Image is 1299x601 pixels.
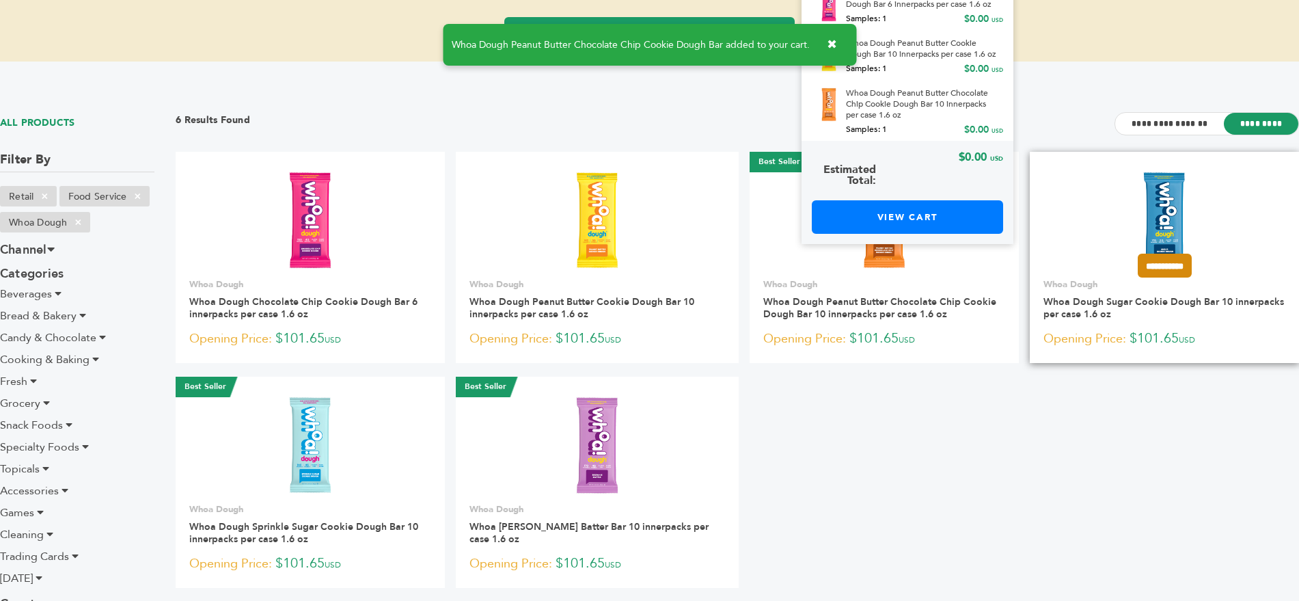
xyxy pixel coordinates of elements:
span: Opening Price: [469,330,552,348]
a: Whoa [PERSON_NAME] Batter Bar 10 innerpacks per case 1.6 oz [469,520,709,546]
button: ✖ [817,31,847,59]
span: $0.00 [964,123,989,136]
span: Opening Price: [189,330,272,348]
p: $101.65 [763,329,1005,349]
p: Whoa Dough [1043,278,1285,291]
p: $101.65 [189,554,431,574]
span: USD [605,559,621,570]
p: $101.65 [469,554,725,574]
p: $101.65 [469,329,725,349]
img: Whoa Dough Peanut Butter Cookie Dough Bar 10 innerpacks per case 1.6 oz [548,171,647,270]
p: $101.65 [1043,329,1285,349]
h3: 6 Results Found [176,113,250,135]
span: Opening Price: [189,555,272,573]
a: Whoa Dough Peanut Butter Cookie Dough Bar 10 innerpacks per case 1.6 oz [469,295,694,321]
a: Whoa Dough Chocolate Chip Cookie Dough Bar 6 innerpacks per case 1.6 oz [189,295,418,321]
span: USD [325,334,341,345]
span: USD [899,334,915,345]
span: Whoa Dough Peanut Butter Chocolate Chip Cookie Dough Bar added to your cart. [452,40,810,50]
a: Whoa Dough Peanut Butter Chocolate Chip Cookie Dough Bar 10 innerpacks per case 1.6 oz [846,88,998,120]
span: USD [990,155,1003,163]
span: Estimated Total: [812,158,886,192]
a: Whoa Dough Peanut Butter Cookie Dough Bar 10 innerpacks per case 1.6 oz [846,38,998,59]
p: Whoa Dough [469,278,725,291]
span: $0.00 [964,62,989,75]
a: View Cart [812,200,1003,234]
img: Whoa Dough Sugar Cookie Dough Bar 10 innerpacks per case 1.6 oz [1115,171,1214,270]
p: Whoa Dough [763,278,1005,291]
span: × [126,188,149,204]
span: Samples: 1 [846,13,888,24]
p: $101.65 [189,329,431,349]
span: USD [992,16,1003,24]
img: Whoa Dough Sprinkle Sugar Cookie Dough Bar 10 innerpacks per case 1.6 oz [261,396,360,495]
a: Whoa Dough Peanut Butter Chocolate Chip Cookie Dough Bar 10 innerpacks per case 1.6 oz [763,295,996,321]
span: Opening Price: [763,330,846,348]
span: Opening Price: [1043,330,1126,348]
span: × [33,188,56,204]
a: Whoa Dough Sugar Cookie Dough Bar 10 innerpacks per case 1.6 oz [1043,295,1284,321]
p: Whoa Dough [469,503,725,516]
span: × [67,214,90,230]
img: Whoa Dough Brownie Batter Bar 10 innerpacks per case 1.6 oz [548,396,647,495]
a: Whoa Dough Sprinkle Sugar Cookie Dough Bar 10 innerpacks per case 1.6 oz [189,520,418,546]
span: Opening Price: [469,555,552,573]
span: $0.00 [959,150,987,165]
span: USD [605,334,621,345]
p: Whoa Dough [189,278,431,291]
li: Food Service [59,186,150,206]
a: Back to Admin Account [504,17,794,48]
span: USD [325,559,341,570]
span: USD [1179,334,1195,345]
p: Whoa Dough [189,503,431,516]
span: Samples: 1 [846,63,888,74]
span: Samples: 1 [846,124,888,135]
span: USD [992,127,1003,135]
img: Whoa Dough Chocolate Chip Cookie Dough Bar 6 innerpacks per case 1.6 oz [261,171,360,270]
span: $0.00 [964,12,989,25]
span: USD [992,66,1003,74]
